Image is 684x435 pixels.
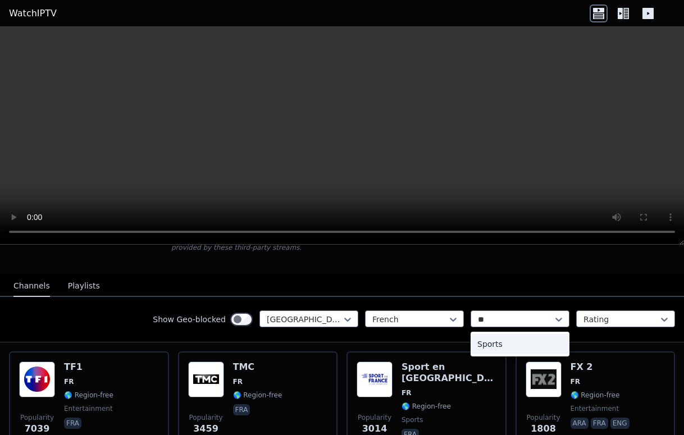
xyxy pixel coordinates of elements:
div: Sports [471,334,569,354]
img: TF1 [19,361,55,397]
span: 🌎 Region-free [64,391,113,400]
button: Channels [13,276,50,297]
span: Popularity [358,413,391,422]
p: eng [610,418,630,429]
span: Popularity [189,413,222,422]
h6: TF1 [64,361,113,373]
span: entertainment [64,404,113,413]
span: entertainment [571,404,619,413]
span: Popularity [526,413,560,422]
h6: Sport en [GEOGRAPHIC_DATA] [402,361,496,384]
span: FR [571,377,580,386]
a: WatchIPTV [9,7,57,20]
img: Sport en France [357,361,393,397]
span: 🌎 Region-free [402,402,451,411]
p: fra [233,404,250,415]
img: TMC [188,361,224,397]
label: Show Geo-blocked [153,314,226,325]
span: 🌎 Region-free [571,391,620,400]
span: FR [402,388,411,397]
img: FX 2 [526,361,562,397]
button: Playlists [68,276,100,297]
span: 🌎 Region-free [233,391,282,400]
span: sports [402,415,423,424]
span: Popularity [20,413,54,422]
p: ara [571,418,589,429]
h6: FX 2 [571,361,632,373]
h6: TMC [233,361,282,373]
p: fra [591,418,608,429]
span: FR [233,377,243,386]
p: fra [64,418,81,429]
span: FR [64,377,74,386]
